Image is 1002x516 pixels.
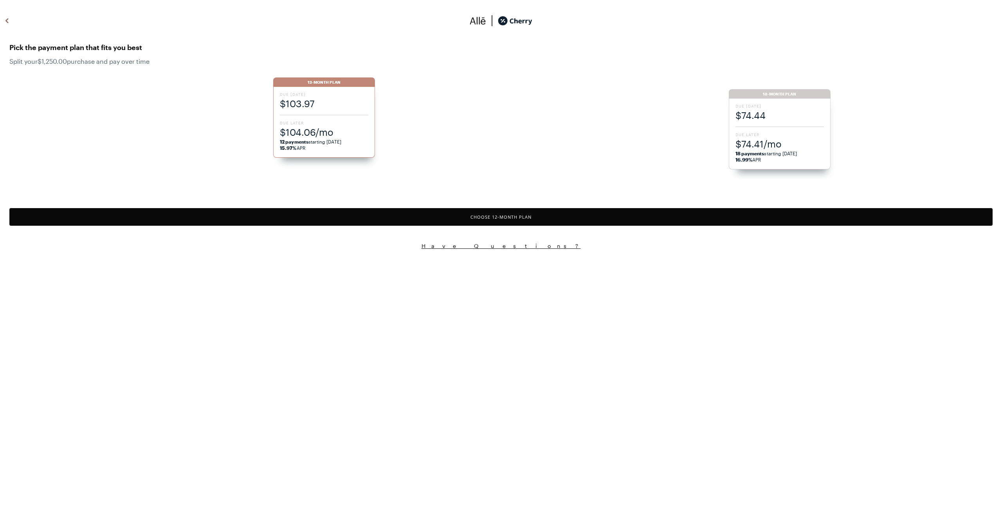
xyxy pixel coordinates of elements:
[280,92,368,97] span: Due [DATE]
[735,132,824,137] span: Due Later
[735,151,797,156] span: starting [DATE]
[735,103,824,109] span: Due [DATE]
[280,145,306,151] span: APR
[9,58,993,65] span: Split your $1,250.00 purchase and pay over time
[729,89,831,99] div: 18-Month Plan
[280,139,308,144] strong: 12 payments
[280,139,341,144] span: starting [DATE]
[280,126,368,138] span: $104.06/mo
[735,157,762,162] span: APR
[9,41,993,54] span: Pick the payment plan that fits you best
[735,157,752,162] strong: 16.99%
[280,120,368,126] span: Due Later
[486,15,498,27] img: svg%3e
[735,137,824,150] span: $74.41/mo
[735,109,824,122] span: $74.44
[735,151,764,156] strong: 18 payments
[9,208,993,226] button: Choose 12-Month Plan
[280,97,368,110] span: $103.97
[273,77,375,87] div: 12-Month Plan
[470,15,486,27] img: svg%3e
[498,15,532,27] img: cherry_black_logo-DrOE_MJI.svg
[2,15,12,27] img: svg%3e
[280,145,296,151] strong: 15.97%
